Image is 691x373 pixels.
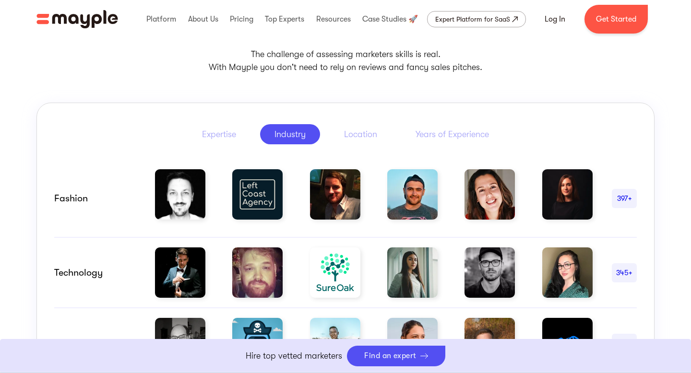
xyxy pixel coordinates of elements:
div: Location [344,128,377,140]
a: Get Started [584,5,648,34]
div: Years of Experience [416,128,489,140]
div: Pricing [227,4,256,35]
div: About Us [186,4,221,35]
a: Log In [533,8,577,31]
div: Expert Platform for SaaS [435,13,510,25]
div: Top Experts [262,4,307,35]
div: Expertise [202,128,236,140]
div: Health & Wellness [54,338,136,349]
div: Platform [144,4,179,35]
div: Technology [54,267,136,279]
a: Expert Platform for SaaS [427,11,526,27]
p: The challenge of assessing marketers skills is real. With Mayple you don't need to rely on review... [36,48,655,74]
img: Mayple logo [36,10,118,28]
div: 397+ [612,193,637,204]
a: home [36,10,118,28]
div: Fashion [54,193,136,204]
div: 345+ [612,267,637,279]
div: Resources [314,4,353,35]
div: Industry [274,128,306,140]
div: 104+ [612,338,637,349]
